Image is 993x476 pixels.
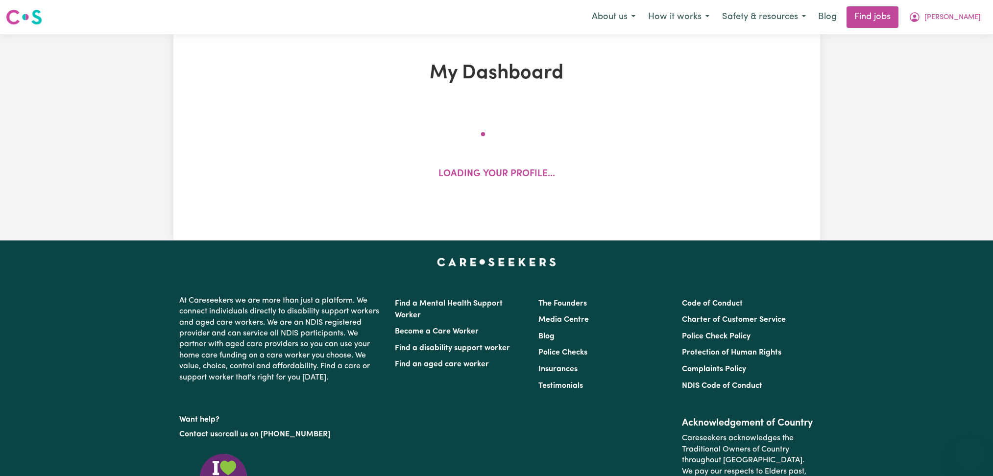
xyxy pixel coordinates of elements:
p: Want help? [179,410,383,425]
a: Find a Mental Health Support Worker [395,300,503,319]
p: At Careseekers we are more than just a platform. We connect individuals directly to disability su... [179,291,383,387]
a: Protection of Human Rights [682,349,781,357]
button: About us [585,7,642,27]
a: Police Check Policy [682,333,751,340]
a: Testimonials [538,382,583,390]
a: NDIS Code of Conduct [682,382,762,390]
a: Blog [812,6,843,28]
a: Media Centre [538,316,589,324]
a: Blog [538,333,555,340]
h2: Acknowledgement of Country [682,417,814,429]
a: Code of Conduct [682,300,743,308]
span: [PERSON_NAME] [924,12,981,23]
a: Insurances [538,365,578,373]
button: How it works [642,7,716,27]
a: Become a Care Worker [395,328,479,335]
p: or [179,425,383,444]
a: Charter of Customer Service [682,316,786,324]
a: The Founders [538,300,587,308]
a: Careseekers logo [6,6,42,28]
h1: My Dashboard [287,62,706,85]
a: call us on [PHONE_NUMBER] [225,430,330,438]
a: Find jobs [847,6,898,28]
a: Find an aged care worker [395,360,489,368]
iframe: Button to launch messaging window [954,437,985,468]
a: Careseekers home page [437,258,556,266]
button: My Account [902,7,987,27]
a: Complaints Policy [682,365,746,373]
a: Police Checks [538,349,587,357]
button: Safety & resources [716,7,812,27]
p: Loading your profile... [438,167,555,182]
img: Careseekers logo [6,8,42,26]
a: Find a disability support worker [395,344,510,352]
a: Contact us [179,430,218,438]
